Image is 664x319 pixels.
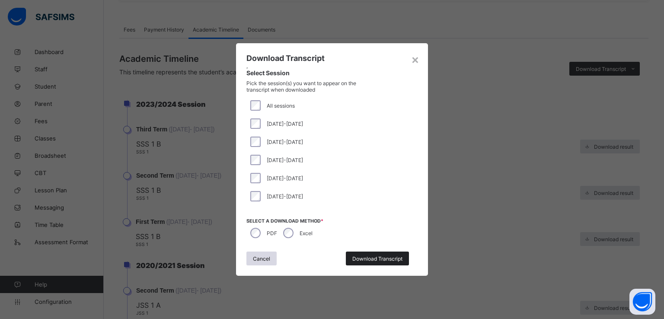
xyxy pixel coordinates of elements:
[267,139,303,145] span: [DATE]-[DATE]
[352,255,402,262] span: Download Transcript
[629,289,655,315] button: Open asap
[267,157,303,163] span: [DATE]-[DATE]
[411,52,419,67] div: ×
[267,193,303,200] span: [DATE]-[DATE]
[253,255,270,262] span: Cancel
[267,230,277,236] label: PDF
[246,63,411,93] div: ,
[267,102,295,109] span: All sessions
[267,175,303,182] span: [DATE]-[DATE]
[267,121,303,127] span: [DATE]-[DATE]
[246,218,418,224] span: Select a download method
[246,69,411,77] span: Select Session
[246,80,362,93] span: Pick the session(s) you want to appear on the transcript when downloaded
[246,54,325,63] span: Download Transcript
[300,230,313,236] label: Excel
